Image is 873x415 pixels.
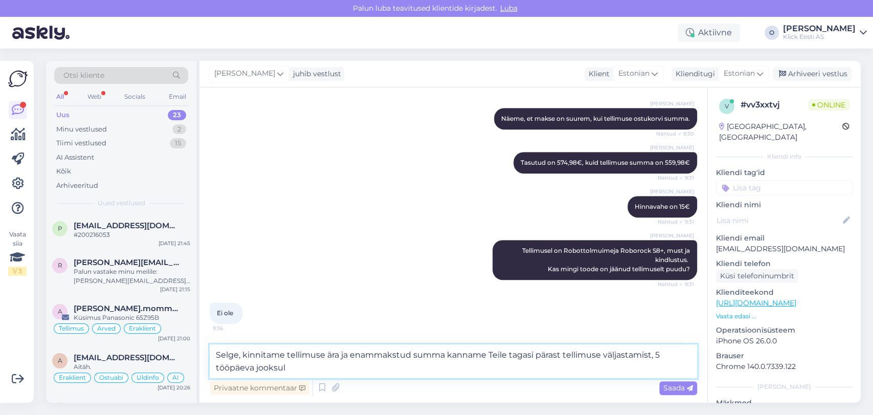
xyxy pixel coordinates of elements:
span: AI [172,375,179,381]
span: Arved [97,325,116,332]
span: Hinnavahe on 15€ [635,203,690,210]
img: Askly Logo [8,69,28,89]
div: Kõik [56,166,71,177]
div: Minu vestlused [56,124,107,135]
span: pakktoivo@gmail.com [74,221,180,230]
span: andurattoo@gmail.com [74,353,180,362]
span: Otsi kliente [63,70,104,81]
span: [PERSON_NAME] [214,68,275,79]
input: Lisa nimi [717,215,841,226]
span: alexandre.mommeja via klienditugi@klick.ee [74,304,180,313]
span: Uued vestlused [98,199,145,208]
div: 15 [170,138,186,148]
p: [EMAIL_ADDRESS][DOMAIN_NAME] [716,244,853,254]
span: Nähtud ✓ 9:31 [656,174,694,182]
div: Privaatne kommentaar [210,381,309,395]
span: 9:36 [213,324,251,332]
div: AI Assistent [56,152,94,163]
div: Palun vastake minu meilile: [PERSON_NAME][EMAIL_ADDRESS][PERSON_NAME][DOMAIN_NAME] aitäh :) [74,267,190,286]
span: p [58,225,62,232]
span: Nähtud ✓ 9:30 [656,130,694,138]
span: Näeme, et makse on suurem, kui tellimuse ostukorvi summa. [501,115,690,122]
div: All [54,90,66,103]
div: Klick Eesti AS [783,33,856,41]
span: Nähtud ✓ 9:31 [656,218,694,226]
div: Arhiveeritud [56,181,98,191]
div: #200216053 [74,230,190,239]
p: Brauser [716,351,853,361]
div: juhib vestlust [289,69,341,79]
span: [PERSON_NAME] [650,232,694,239]
span: Luba [497,4,521,13]
div: [DATE] 20:26 [158,384,190,391]
a: [PERSON_NAME]Klick Eesti AS [783,25,867,41]
span: a [58,308,62,315]
span: Nähtud ✓ 9:31 [656,280,694,288]
div: Vaata siia [8,230,27,276]
div: Uus [56,110,70,120]
div: Kliendi info [716,152,853,161]
p: Kliendi telefon [716,258,853,269]
span: Üldinfo [137,375,159,381]
p: iPhone OS 26.0.0 [716,336,853,346]
span: Saada [663,383,693,392]
div: 2 [172,124,186,135]
div: 1 / 3 [8,267,27,276]
span: rainer.hanni@gmail.com [74,258,180,267]
span: Estonian [618,68,650,79]
div: Tiimi vestlused [56,138,106,148]
span: Ei ole [217,309,233,317]
span: Tasutud on 574,98€, kuid tellimuse summa on 559,98€ [521,159,690,166]
div: [PERSON_NAME] [716,382,853,391]
p: Kliendi email [716,233,853,244]
div: [DATE] 21:00 [158,335,190,342]
div: Klienditugi [671,69,715,79]
span: Tellimus [59,325,84,332]
p: Operatsioonisüsteem [716,325,853,336]
div: [DATE] 21:15 [160,286,190,293]
span: [PERSON_NAME] [650,144,694,151]
div: Küsimus Panasonic 65Z95B [74,313,190,322]
div: O [765,26,779,40]
div: Socials [122,90,147,103]
span: [PERSON_NAME] [650,100,694,107]
span: Eraklient [59,375,86,381]
span: r [58,261,62,269]
textarea: Selge, kinnitame tellimuse ära ja enammakstud summa kanname Teile tagasi pärast tellimuse väljast... [210,344,697,378]
span: Online [808,99,849,111]
div: Küsi telefoninumbrit [716,269,798,283]
div: [GEOGRAPHIC_DATA], [GEOGRAPHIC_DATA] [719,121,842,143]
a: [URL][DOMAIN_NAME] [716,298,796,308]
div: Arhiveeri vestlus [773,67,852,81]
span: toomaskkasutaja3@gmail.com [74,402,180,411]
p: Chrome 140.0.7339.122 [716,361,853,372]
p: Klienditeekond [716,287,853,298]
div: [DATE] 21:45 [159,239,190,247]
div: 23 [168,110,186,120]
span: Estonian [724,68,755,79]
div: Web [85,90,103,103]
div: Email [167,90,188,103]
span: Tellimusel on Robottolmuimeja Roborock S8+, must ja kindlustus. Kas mingi toode on jäänud tellimu... [522,247,691,273]
div: Aitäh. [74,362,190,372]
div: [PERSON_NAME] [783,25,856,33]
input: Lisa tag [716,180,853,195]
p: Kliendi nimi [716,200,853,210]
p: Kliendi tag'id [716,167,853,178]
span: [PERSON_NAME] [650,188,694,195]
p: Märkmed [716,398,853,408]
span: Eraklient [129,325,156,332]
div: # vv3xxtvj [741,99,808,111]
p: Vaata edasi ... [716,312,853,321]
span: v [725,102,729,110]
div: Klient [585,69,610,79]
span: Ostuabi [99,375,123,381]
span: a [58,357,62,364]
div: Aktiivne [678,24,740,42]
